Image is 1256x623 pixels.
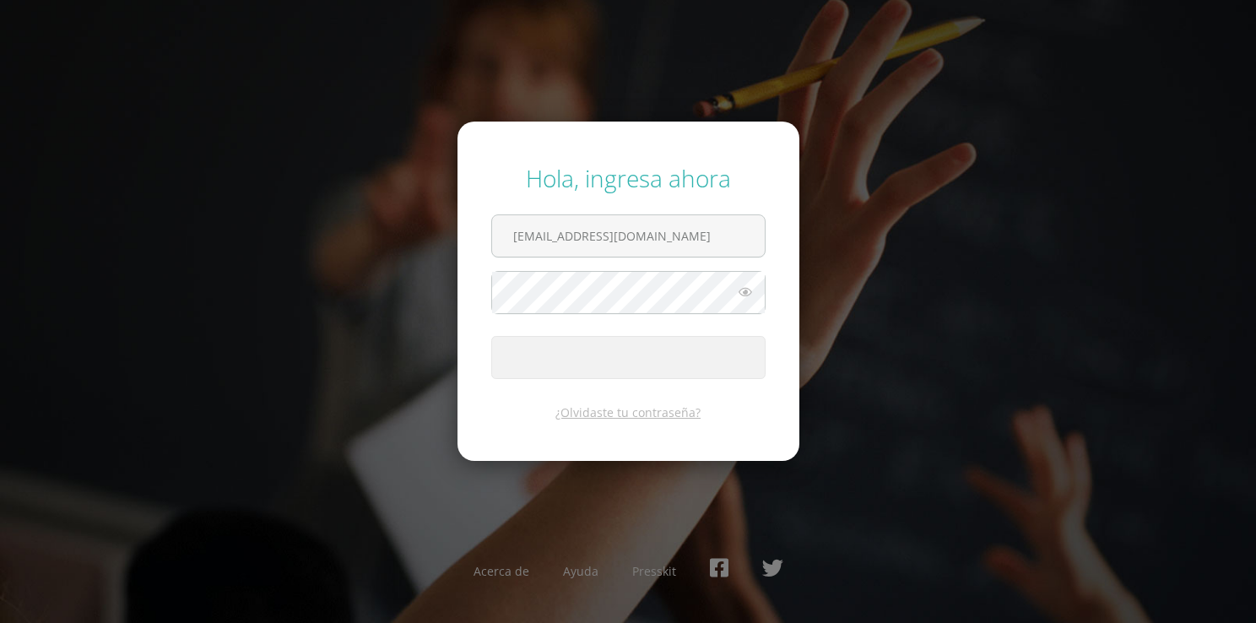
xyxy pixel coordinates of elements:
[491,336,766,379] button: Ingresar
[563,563,598,579] a: Ayuda
[492,215,765,257] input: Correo electrónico o usuario
[632,563,676,579] a: Presskit
[555,404,701,420] a: ¿Olvidaste tu contraseña?
[491,162,766,194] div: Hola, ingresa ahora
[474,563,529,579] a: Acerca de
